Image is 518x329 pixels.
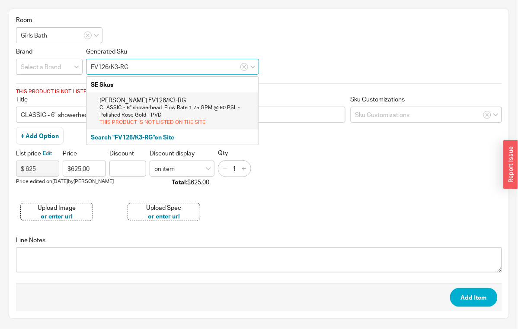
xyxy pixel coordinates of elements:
[41,212,73,221] button: or enter url
[86,47,127,55] span: Generated Sku
[86,77,259,92] div: SE Skus
[461,292,487,303] span: Add Item
[109,149,146,157] span: Discount
[218,149,251,157] span: Qty
[38,203,76,212] div: Upload Image
[172,178,187,186] b: Total:
[16,95,345,103] span: Title
[99,119,254,126] div: THIS PRODUCT IS NOT LISTED ON THE SITE
[109,161,146,177] input: Discount
[16,247,502,272] textarea: Line Notes
[16,27,102,43] input: Select Room
[206,167,211,171] svg: open menu
[86,59,259,75] input: Enter 3 letters to search
[351,107,502,123] input: Sku Customizations
[16,149,59,157] span: List price
[99,96,254,104] div: [PERSON_NAME] FV126/K3-RG
[450,288,498,307] button: Add Item
[16,16,32,23] span: Room
[147,203,182,212] div: Upload Spec
[16,178,114,187] span: Price edited on [DATE] by [PERSON_NAME]
[99,104,254,119] div: CLASSIC - 6" showerhead. Flow Rate 1.75 GPM @ 60 PSI. - Polished Rose Gold - PVD
[16,88,502,95] div: THIS PRODUCT IS NOT LISTED ON THE SITE
[351,95,405,103] span: Sku Customizations
[16,59,83,75] input: Select a Brand
[16,107,345,123] input: Title
[74,65,79,69] svg: open menu
[250,65,256,69] svg: close menu
[43,149,52,157] button: Edit
[493,113,499,117] svg: open menu
[63,149,106,157] span: Price
[94,34,99,37] svg: open menu
[63,161,106,177] input: Price
[150,149,195,157] span: Discount display
[21,132,59,140] button: + Add Option
[16,47,32,55] span: Brand
[150,161,214,177] input: Select...
[91,133,174,142] button: Search "FV126/K3-RG"on Site
[187,178,209,186] span: $625.00
[16,236,502,244] span: Line Notes
[148,212,180,221] button: or enter url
